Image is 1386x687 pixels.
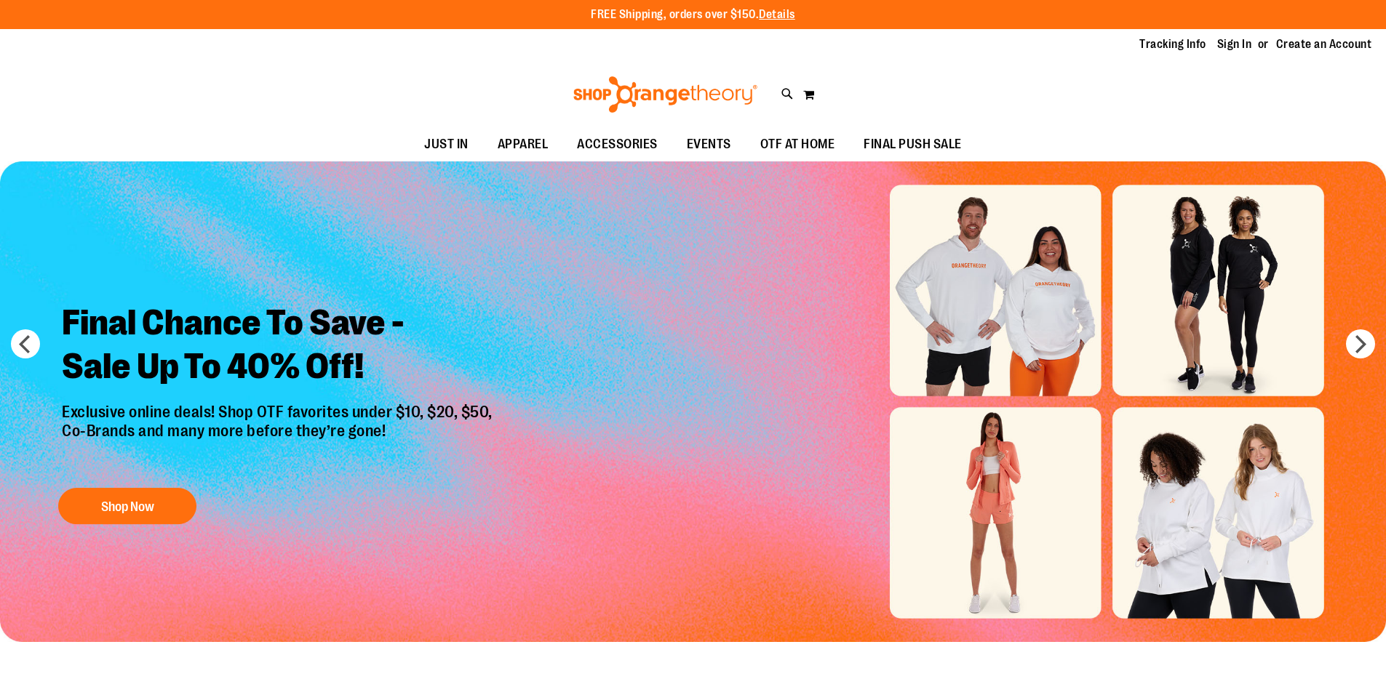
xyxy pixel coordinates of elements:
a: Sign In [1217,36,1252,52]
button: next [1346,329,1375,358]
a: Details [759,8,795,21]
span: EVENTS [687,128,731,161]
span: FINAL PUSH SALE [864,128,962,161]
span: OTF AT HOME [760,128,835,161]
span: JUST IN [424,128,469,161]
p: Exclusive online deals! Shop OTF favorites under $10, $20, $50, Co-Brands and many more before th... [51,403,507,474]
img: Shop Orangetheory [571,76,760,113]
a: Final Chance To Save -Sale Up To 40% Off! Exclusive online deals! Shop OTF favorites under $10, $... [51,290,507,532]
button: prev [11,329,40,358]
a: Tracking Info [1139,36,1206,52]
button: Shop Now [58,488,196,524]
a: Create an Account [1276,36,1372,52]
p: FREE Shipping, orders over $150. [591,7,795,23]
h2: Final Chance To Save - Sale Up To 40% Off! [51,290,507,403]
span: APPAREL [498,128,549,161]
span: ACCESSORIES [577,128,658,161]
